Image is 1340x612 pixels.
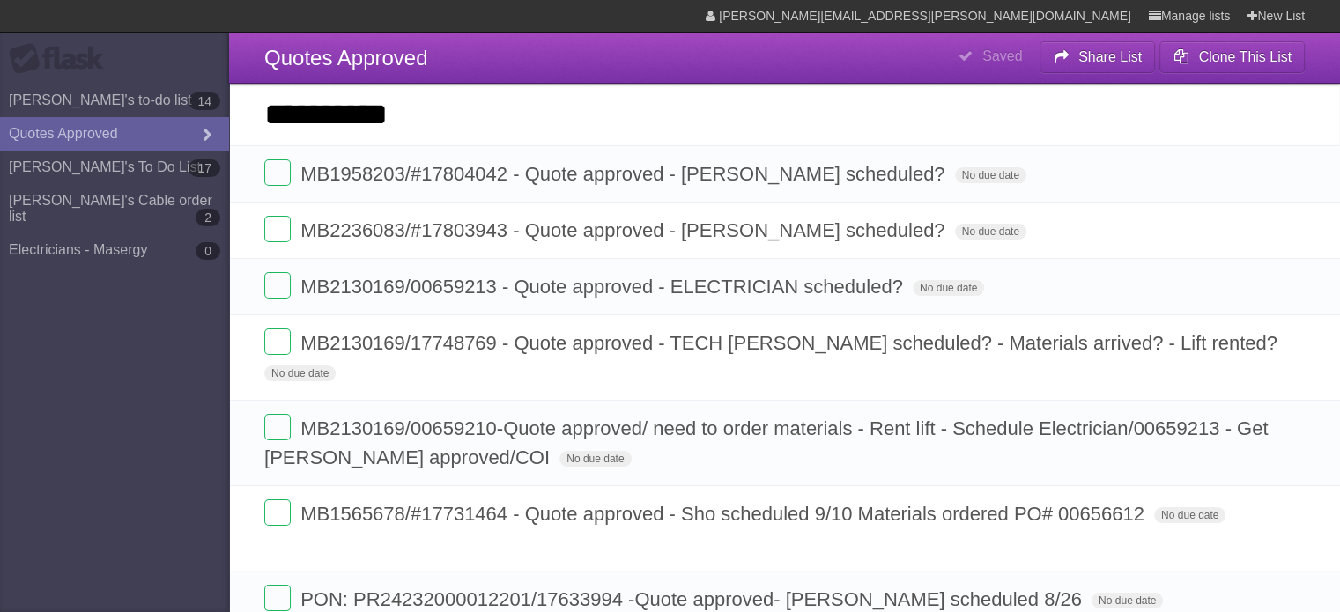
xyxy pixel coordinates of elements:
span: No due date [264,365,336,381]
label: Done [264,272,291,299]
label: Done [264,414,291,440]
span: Quotes Approved [264,46,427,70]
b: Saved [982,48,1022,63]
b: Share List [1078,49,1142,64]
span: No due date [559,451,631,467]
b: 17 [189,159,220,177]
span: No due date [955,167,1026,183]
b: Clone This List [1198,49,1292,64]
span: MB1565678/#17731464 - Quote approved - Sho scheduled 9/10 Materials ordered PO# 00656612 [300,503,1149,525]
label: Done [264,499,291,526]
button: Clone This List [1159,41,1305,73]
span: MB2130169/17748769 - Quote approved - TECH [PERSON_NAME] scheduled? - Materials arrived? - Lift r... [300,332,1282,354]
span: MB2130169/00659210-Quote approved/ need to order materials - Rent lift - Schedule Electrician/006... [264,417,1268,468]
button: Share List [1040,41,1156,73]
div: Flask [9,43,115,75]
b: 0 [196,242,220,260]
span: MB1958203/#17804042 - Quote approved - [PERSON_NAME] scheduled? [300,163,949,185]
span: No due date [913,280,984,296]
label: Done [264,216,291,242]
label: Done [264,159,291,186]
span: PON: PR24232000012201/17633994 -Quote approved- [PERSON_NAME] scheduled 8/26 [300,588,1086,610]
span: No due date [1154,507,1225,523]
span: MB2130169/00659213 - Quote approved - ELECTRICIAN scheduled? [300,276,907,298]
b: 14 [189,92,220,110]
label: Done [264,585,291,611]
span: No due date [1092,593,1163,608]
span: MB2236083/#17803943 - Quote approved - [PERSON_NAME] scheduled? [300,219,949,241]
label: Done [264,328,291,355]
span: No due date [955,224,1026,240]
b: 2 [196,209,220,226]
